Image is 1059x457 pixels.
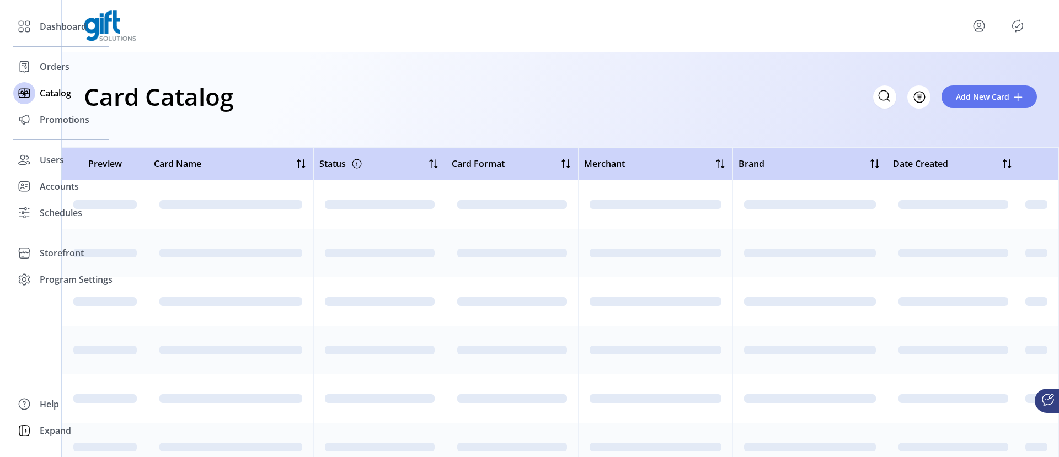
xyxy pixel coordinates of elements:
button: Filter Button [907,85,930,109]
span: Card Name [154,157,201,170]
span: Add New Card [956,91,1009,103]
span: Help [40,397,59,411]
span: Brand [739,157,764,170]
span: Card Format [452,157,505,170]
span: Orders [40,60,69,73]
button: Publisher Panel [1009,17,1026,35]
span: Dashboard [40,20,87,33]
div: Status [319,155,363,173]
span: Merchant [584,157,625,170]
span: Accounts [40,180,79,193]
span: Catalog [40,87,71,100]
span: Storefront [40,246,84,260]
span: Users [40,153,64,166]
button: Add New Card [942,85,1037,108]
input: Search [873,85,896,109]
span: Schedules [40,206,82,219]
span: Program Settings [40,273,113,286]
span: Promotions [40,113,89,126]
img: logo [84,10,136,41]
button: menu [970,17,988,35]
h1: Card Catalog [84,77,233,116]
span: Expand [40,424,71,437]
span: Date Created [893,157,948,170]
